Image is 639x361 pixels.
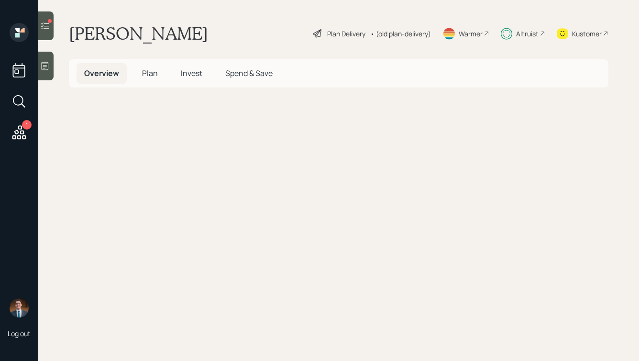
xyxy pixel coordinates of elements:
[142,68,158,78] span: Plan
[459,29,483,39] div: Warmer
[10,298,29,317] img: hunter_neumayer.jpg
[8,329,31,338] div: Log out
[327,29,365,39] div: Plan Delivery
[22,120,32,130] div: 1
[516,29,539,39] div: Altruist
[370,29,431,39] div: • (old plan-delivery)
[572,29,602,39] div: Kustomer
[69,23,208,44] h1: [PERSON_NAME]
[225,68,273,78] span: Spend & Save
[181,68,202,78] span: Invest
[84,68,119,78] span: Overview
